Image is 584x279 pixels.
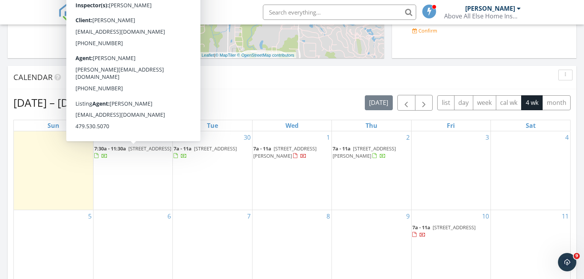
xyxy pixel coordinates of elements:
a: 7:30a - 11:30a [STREET_ADDRESS] [94,144,172,161]
button: day [454,95,473,110]
span: 7a - 11a [253,145,271,152]
td: Go to October 3, 2025 [411,131,490,210]
span: [STREET_ADDRESS] [433,224,476,231]
a: Go to October 3, 2025 [484,131,490,144]
button: 4 wk [521,95,543,110]
a: 7a - 11a [STREET_ADDRESS][PERSON_NAME] [253,144,331,161]
span: [STREET_ADDRESS][PERSON_NAME] [333,145,396,159]
a: Saturday [524,120,537,131]
a: Wednesday [284,120,300,131]
a: 7a - 11a [STREET_ADDRESS][PERSON_NAME] [253,145,317,159]
a: 7a - 11a [STREET_ADDRESS] [174,144,251,161]
a: © OpenStreetMap contributors [237,53,294,57]
a: SPECTORA [58,10,143,26]
span: [STREET_ADDRESS][PERSON_NAME] [253,145,317,159]
a: Go to October 5, 2025 [87,210,93,222]
a: Go to October 4, 2025 [564,131,570,144]
span: Calendar [13,72,52,82]
a: Monday [125,120,141,131]
td: Go to October 4, 2025 [491,131,570,210]
span: [STREET_ADDRESS] [194,145,237,152]
a: © MapTiler [215,53,236,57]
a: 7a - 11a [STREET_ADDRESS][PERSON_NAME] [333,144,410,161]
button: Previous [397,95,415,111]
span: SPECTORA [80,4,143,20]
td: Go to September 28, 2025 [14,131,93,210]
button: [DATE] [365,95,393,110]
a: Friday [445,120,456,131]
span: 7a - 11a [174,145,192,152]
a: Go to October 6, 2025 [166,210,172,222]
a: Go to October 10, 2025 [481,210,490,222]
a: Go to September 30, 2025 [242,131,252,144]
a: 7a - 11a [STREET_ADDRESS] [174,145,237,159]
a: Go to October 7, 2025 [246,210,252,222]
a: Sunday [46,120,61,131]
a: 7a - 11a [STREET_ADDRESS] [412,223,490,240]
td: Go to September 29, 2025 [93,131,172,210]
a: Thursday [364,120,379,131]
a: Go to October 2, 2025 [405,131,411,144]
a: Go to September 29, 2025 [162,131,172,144]
div: Above All Else Home Inspections, LLC [444,12,521,20]
button: week [473,95,496,110]
a: 7a - 11a [STREET_ADDRESS][PERSON_NAME] [333,145,396,159]
img: The Best Home Inspection Software - Spectora [58,4,75,21]
button: list [437,95,454,110]
iframe: Intercom live chat [558,253,576,271]
button: Next [415,95,433,111]
button: month [542,95,571,110]
td: Go to September 30, 2025 [173,131,252,210]
input: Search everything... [263,5,416,20]
a: Leaflet [202,53,214,57]
div: [PERSON_NAME] [465,5,515,12]
span: 7a - 11a [412,224,430,231]
a: Go to October 9, 2025 [405,210,411,222]
span: 7a - 11a [333,145,351,152]
a: 7:30a - 11:30a [STREET_ADDRESS] [94,145,171,159]
td: Go to October 2, 2025 [332,131,411,210]
button: cal wk [496,95,522,110]
td: Go to October 1, 2025 [252,131,331,210]
span: 9 [574,253,580,259]
a: Go to October 1, 2025 [325,131,331,144]
a: Go to September 28, 2025 [83,131,93,144]
h2: [DATE] – [DATE] [13,95,91,110]
a: Confirm [412,27,437,34]
a: Go to October 11, 2025 [560,210,570,222]
span: [PERSON_NAME] [412,18,455,25]
span: [STREET_ADDRESS] [128,145,171,152]
a: Go to October 8, 2025 [325,210,331,222]
a: Tuesday [205,120,220,131]
div: | [200,52,296,59]
div: Confirm [418,28,437,34]
span: 7:30a - 11:30a [94,145,126,152]
a: 7a - 11a [STREET_ADDRESS] [412,224,476,238]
